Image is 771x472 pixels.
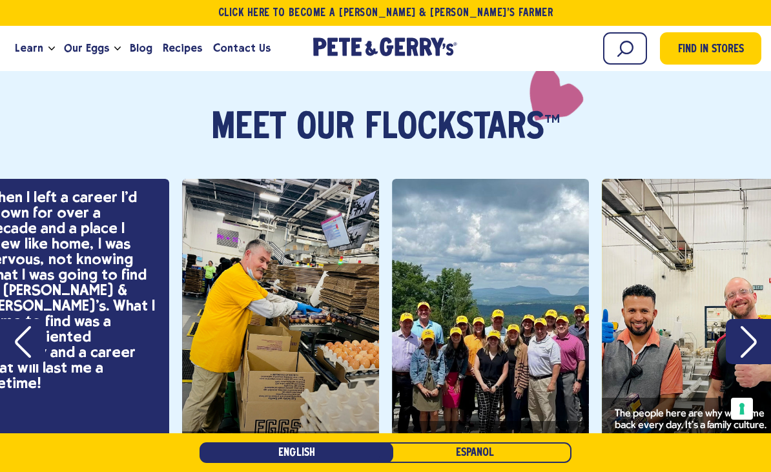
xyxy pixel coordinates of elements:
a: Español [378,442,571,463]
span: TM [544,112,560,125]
a: Find in Stores [660,32,761,65]
button: Your consent preferences for tracking technologies [731,398,753,420]
span: Blog [130,40,152,56]
a: Contact Us [208,31,276,66]
input: Search [603,32,647,65]
a: Recipes [158,31,207,66]
a: Blog [125,31,158,66]
span: Meet [211,109,286,148]
button: Next [726,319,771,364]
span: Find in Stores [678,41,744,59]
a: Our Eggs [59,31,114,66]
span: Contact Us [213,40,271,56]
button: Open the dropdown menu for Our Eggs [114,46,121,51]
button: Open the dropdown menu for Learn [48,46,55,51]
span: Our Eggs [64,40,109,56]
span: Flockstars [365,109,560,148]
span: Recipes [163,40,202,56]
span: Our [296,109,355,148]
span: Learn [15,40,43,56]
a: Learn [10,31,48,66]
a: English [200,442,393,463]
